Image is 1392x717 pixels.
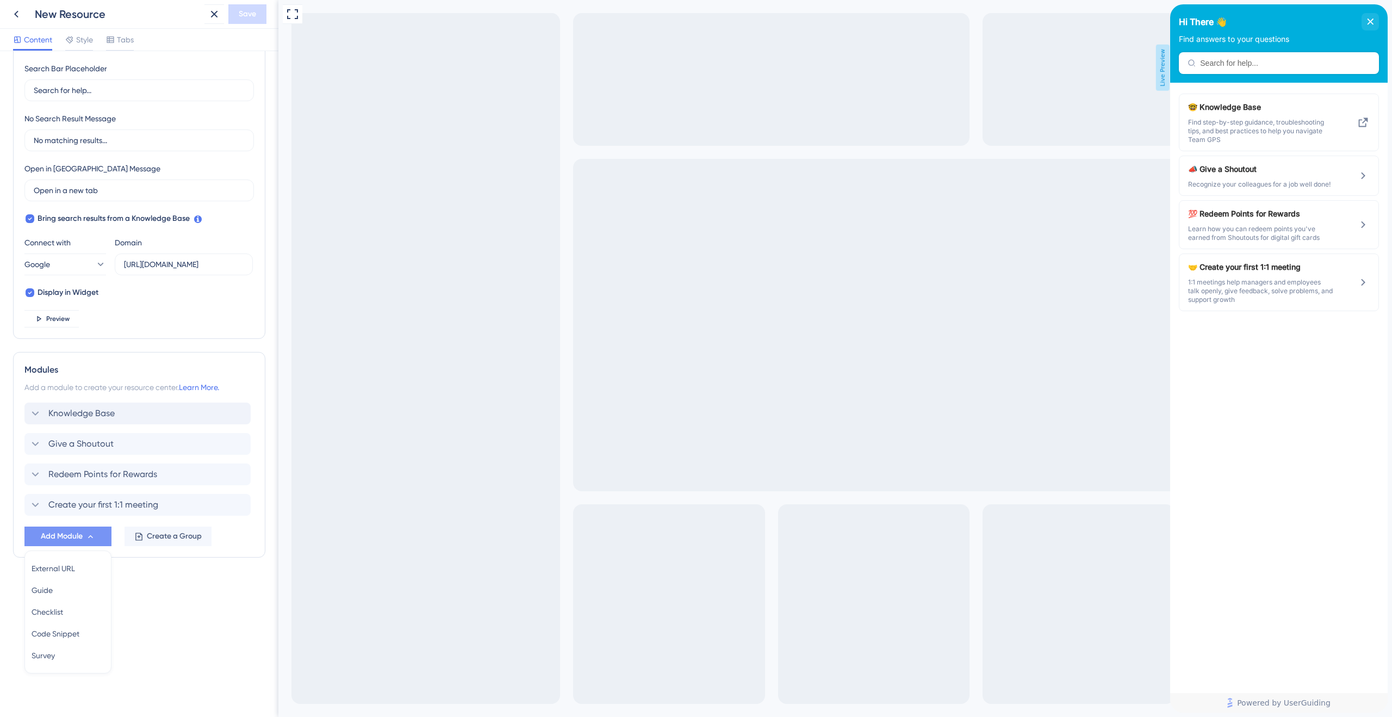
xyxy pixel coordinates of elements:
[67,692,160,705] span: Powered by UserGuiding
[18,158,163,184] div: Give a Shoutout
[18,176,163,184] span: Recognize your colleagues for a job well done!
[32,579,104,601] button: Guide
[32,645,104,666] button: Survey
[48,468,157,481] span: Redeem Points for Rewards
[24,62,107,75] div: Search Bar Placeholder
[24,433,254,455] div: Give a Shoutout
[228,4,266,24] button: Save
[32,584,53,597] span: Guide
[115,236,142,249] div: Domain
[24,383,179,392] span: Add a module to create your resource center.
[18,256,163,269] span: 🤝 Create your first 1:1 meeting
[179,383,219,392] a: Learn More.
[18,220,163,238] span: Learn how you can redeem points you've earned from Shoutouts for digital gift cards
[32,623,104,645] button: Code Snippet
[48,437,114,450] span: Give a Shoutout
[191,9,209,26] div: close resource center
[24,527,111,546] button: Add Module
[18,158,163,171] span: 📣 Give a Shoutout
[9,30,119,39] span: Find answers to your questions
[34,184,245,196] input: Open in a new tab
[117,33,134,46] span: Tabs
[76,33,93,46] span: Style
[18,96,163,140] div: Knowledge Base
[24,363,254,376] div: Modules
[24,33,52,46] span: Content
[34,84,245,96] input: Search for help...
[61,5,65,14] div: 3
[18,274,163,300] span: 1:1 meetings help managers and employees talk openly, give feedback, solve problems, and support ...
[24,254,106,275] button: Google
[18,203,163,238] div: Redeem Points for Rewards
[35,7,200,22] div: New Resource
[18,114,163,140] span: Find step-by-step guidance, troubleshooting tips, and best practices to help you navigate Team GPS
[46,314,70,323] span: Preview
[24,463,254,485] div: Redeem Points for Rewards
[9,3,54,16] span: Need Help?
[24,310,79,327] button: Preview
[32,605,63,619] span: Checklist
[125,527,212,546] button: Create a Group
[9,9,57,26] span: Hi There 👋
[41,530,83,543] span: Add Module
[18,96,163,109] span: 🤓 Knowledge Base
[34,134,245,146] input: No matching results...
[24,112,116,125] div: No Search Result Message
[48,407,115,420] span: Knowledge Base
[32,649,55,662] span: Survey
[878,45,891,91] span: Live Preview
[18,256,163,300] div: Create your first 1:1 meeting
[32,558,104,579] button: External URL
[30,54,200,63] input: Search for help...
[24,494,254,516] div: Create your first 1:1 meeting
[32,601,104,623] button: Checklist
[239,8,256,21] span: Save
[147,530,202,543] span: Create a Group
[24,258,50,271] span: Google
[38,286,98,299] span: Display in Widget
[124,258,244,270] input: help.userguiding.com
[32,562,75,575] span: External URL
[48,498,158,511] span: Create your first 1:1 meeting
[32,627,79,640] span: Code Snippet
[24,162,160,175] div: Open in [GEOGRAPHIC_DATA] Message
[38,212,190,225] span: Bring search results from a Knowledge Base
[24,403,254,424] div: Knowledge Base
[18,203,163,216] span: 💯 Redeem Points for Rewards
[24,236,106,249] div: Connect with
